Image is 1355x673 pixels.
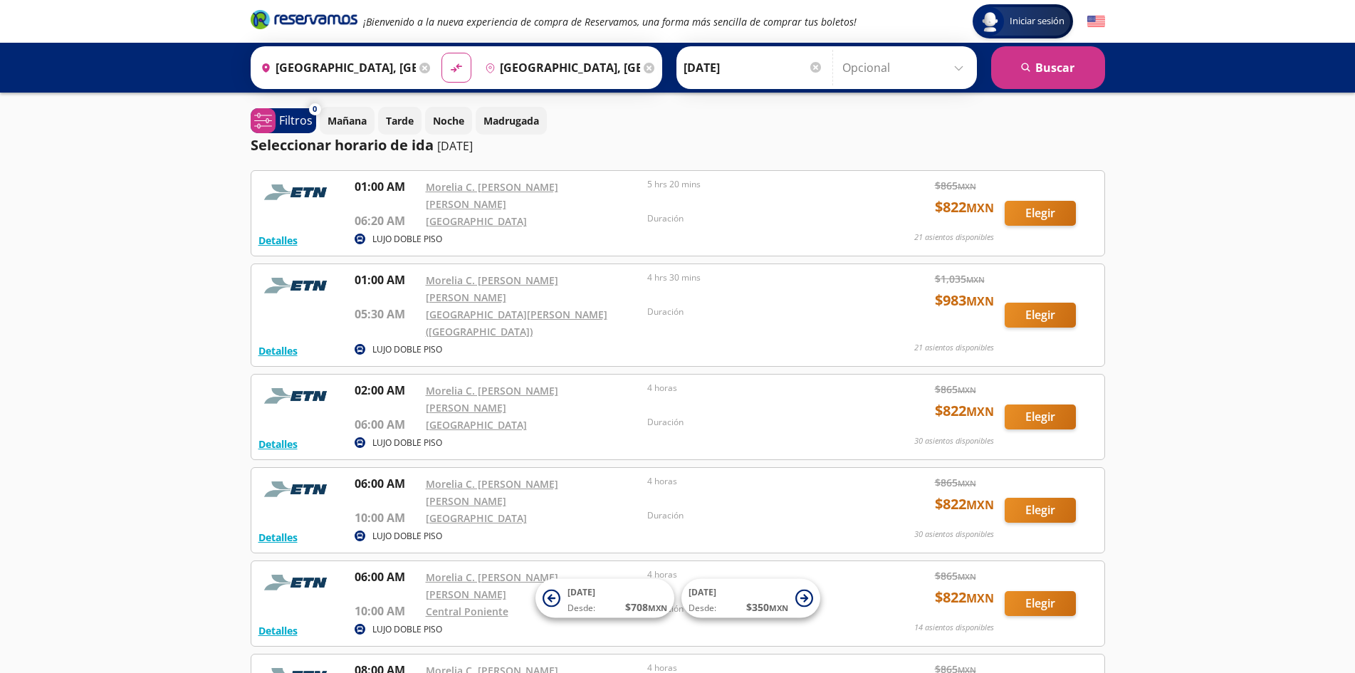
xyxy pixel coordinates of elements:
[966,497,994,513] small: MXN
[935,382,976,397] span: $ 865
[935,494,994,515] span: $ 822
[935,587,994,608] span: $ 822
[426,511,527,525] a: [GEOGRAPHIC_DATA]
[251,108,316,133] button: 0Filtros
[935,290,994,311] span: $ 983
[355,178,419,195] p: 01:00 AM
[251,9,357,30] i: Brand Logo
[426,418,527,432] a: [GEOGRAPHIC_DATA]
[689,586,716,598] span: [DATE]
[313,103,317,115] span: 0
[991,46,1105,89] button: Buscar
[258,568,337,597] img: RESERVAMOS
[935,178,976,193] span: $ 865
[426,308,607,338] a: [GEOGRAPHIC_DATA][PERSON_NAME] ([GEOGRAPHIC_DATA])
[355,416,419,433] p: 06:00 AM
[681,579,820,618] button: [DATE]Desde:$350MXN
[258,437,298,452] button: Detalles
[355,509,419,526] p: 10:00 AM
[355,602,419,620] p: 10:00 AM
[567,602,595,615] span: Desde:
[355,271,419,288] p: 01:00 AM
[372,623,442,636] p: LUJO DOBLE PISO
[355,475,419,492] p: 06:00 AM
[363,15,857,28] em: ¡Bienvenido a la nueva experiencia de compra de Reservamos, una forma más sencilla de comprar tus...
[1005,405,1076,429] button: Elegir
[769,602,788,613] small: MXN
[935,271,985,286] span: $ 1,035
[966,293,994,309] small: MXN
[535,579,674,618] button: [DATE]Desde:$708MXN
[426,605,508,618] a: Central Poniente
[251,135,434,156] p: Seleccionar horario de ida
[251,9,357,34] a: Brand Logo
[1004,14,1070,28] span: Iniciar sesión
[914,622,994,634] p: 14 asientos disponibles
[258,530,298,545] button: Detalles
[935,475,976,490] span: $ 865
[483,113,539,128] p: Madrugada
[433,113,464,128] p: Noche
[372,233,442,246] p: LUJO DOBLE PISO
[958,385,976,395] small: MXN
[372,530,442,543] p: LUJO DOBLE PISO
[355,568,419,585] p: 06:00 AM
[479,50,640,85] input: Buscar Destino
[258,623,298,638] button: Detalles
[426,180,558,211] a: Morelia C. [PERSON_NAME] [PERSON_NAME]
[258,271,337,300] img: RESERVAMOS
[958,478,976,489] small: MXN
[935,568,976,583] span: $ 865
[437,137,473,155] p: [DATE]
[935,197,994,218] span: $ 822
[355,306,419,323] p: 05:30 AM
[966,404,994,419] small: MXN
[958,181,976,192] small: MXN
[1005,201,1076,226] button: Elegir
[647,212,862,225] p: Duración
[842,50,970,85] input: Opcional
[425,107,472,135] button: Noche
[258,178,337,207] img: RESERVAMOS
[647,416,862,429] p: Duración
[914,528,994,541] p: 30 asientos disponibles
[647,509,862,522] p: Duración
[378,107,422,135] button: Tarde
[935,400,994,422] span: $ 822
[372,437,442,449] p: LUJO DOBLE PISO
[914,342,994,354] p: 21 asientos disponibles
[328,113,367,128] p: Mañana
[914,435,994,447] p: 30 asientos disponibles
[684,50,823,85] input: Elegir Fecha
[320,107,375,135] button: Mañana
[647,382,862,395] p: 4 horas
[426,384,558,414] a: Morelia C. [PERSON_NAME] [PERSON_NAME]
[426,273,558,304] a: Morelia C. [PERSON_NAME] [PERSON_NAME]
[372,343,442,356] p: LUJO DOBLE PISO
[647,475,862,488] p: 4 horas
[1005,591,1076,616] button: Elegir
[647,568,862,581] p: 4 horas
[355,212,419,229] p: 06:20 AM
[258,382,337,410] img: RESERVAMOS
[258,475,337,504] img: RESERVAMOS
[258,233,298,248] button: Detalles
[567,586,595,598] span: [DATE]
[966,200,994,216] small: MXN
[648,602,667,613] small: MXN
[426,477,558,508] a: Morelia C. [PERSON_NAME] [PERSON_NAME]
[689,602,716,615] span: Desde:
[258,343,298,358] button: Detalles
[1005,498,1076,523] button: Elegir
[426,570,558,601] a: Morelia C. [PERSON_NAME] [PERSON_NAME]
[746,600,788,615] span: $ 350
[914,231,994,244] p: 21 asientos disponibles
[647,271,862,284] p: 4 hrs 30 mins
[426,214,527,228] a: [GEOGRAPHIC_DATA]
[966,590,994,606] small: MXN
[355,382,419,399] p: 02:00 AM
[958,571,976,582] small: MXN
[476,107,547,135] button: Madrugada
[279,112,313,129] p: Filtros
[1087,13,1105,31] button: English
